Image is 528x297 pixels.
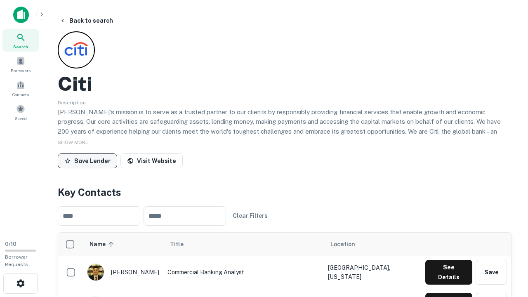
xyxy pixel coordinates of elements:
td: Commercial Banking Analyst [163,256,324,289]
button: Back to search [56,13,116,28]
th: Location [324,233,421,256]
h4: Key Contacts [58,185,511,200]
th: Name [83,233,163,256]
div: [PERSON_NAME] [87,264,159,281]
button: Save [476,260,507,285]
span: Title [170,239,194,249]
a: Saved [2,101,39,123]
img: capitalize-icon.png [13,7,29,23]
a: Visit Website [120,153,183,168]
img: 1753279374948 [87,264,104,280]
span: 0 / 10 [5,241,16,247]
h2: Citi [58,72,92,96]
a: Borrowers [2,53,39,75]
th: Title [163,233,324,256]
iframe: Chat Widget [487,231,528,271]
span: Location [330,239,355,249]
span: Name [90,239,116,249]
span: Borrowers [11,67,31,74]
span: Contacts [12,91,29,98]
span: Description [58,100,86,106]
span: SHOW MORE [58,139,88,145]
a: Search [2,29,39,52]
span: Search [13,43,28,50]
p: [PERSON_NAME]'s mission is to serve as a trusted partner to our clients by responsibly providing ... [58,107,511,156]
span: Borrower Requests [5,254,28,267]
button: Save Lender [58,153,117,168]
button: Clear Filters [229,208,271,223]
span: Saved [15,115,27,122]
button: See Details [425,260,472,285]
a: Contacts [2,77,39,99]
td: [GEOGRAPHIC_DATA], [US_STATE] [324,256,421,289]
